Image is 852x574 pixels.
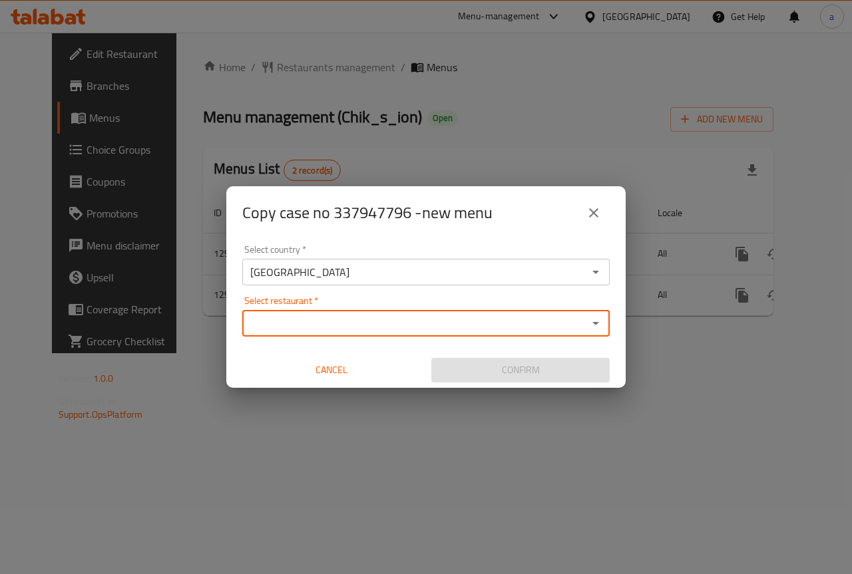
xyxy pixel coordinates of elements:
button: close [578,197,610,229]
button: Cancel [242,358,421,382]
h2: Copy case no 337947796 -new menu [242,202,493,223]
button: Open [586,263,605,281]
span: Cancel [248,362,415,378]
button: Open [586,314,605,333]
